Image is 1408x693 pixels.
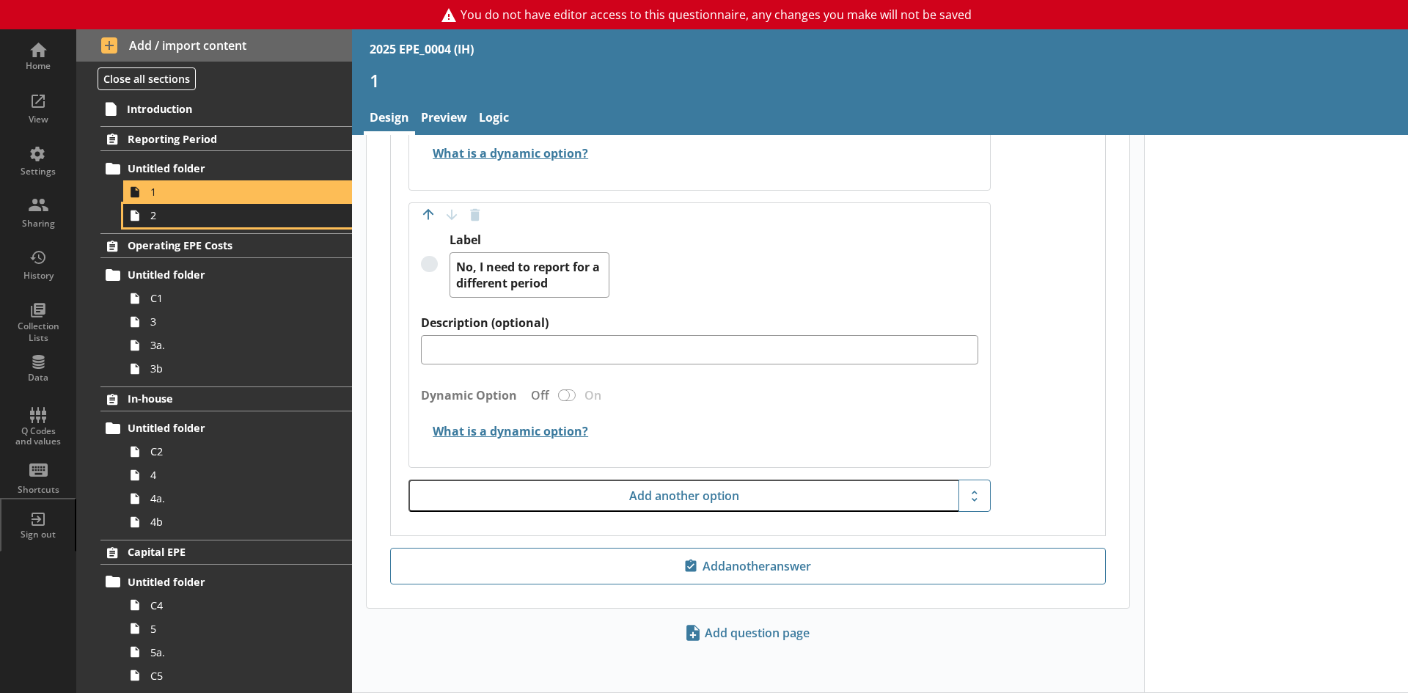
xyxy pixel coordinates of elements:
[100,570,352,593] a: Untitled folder
[150,444,314,458] span: C2
[150,515,314,529] span: 4b
[397,554,1099,578] span: Add another answer
[390,548,1106,584] button: Addanotheranswer
[150,468,314,482] span: 4
[417,203,440,227] button: Move option up
[12,114,64,125] div: View
[76,126,352,227] li: Reporting PeriodUntitled folder12
[123,463,352,487] a: 4
[123,664,352,687] a: C5
[12,484,64,496] div: Shortcuts
[12,218,64,230] div: Sharing
[76,386,352,534] li: In-houseUntitled folderC244a.4b
[128,238,308,252] span: Operating EPE Costs
[415,103,473,135] a: Preview
[12,426,64,447] div: Q Codes and values
[128,268,308,282] span: Untitled folder
[123,640,352,664] a: 5a.
[100,126,352,151] a: Reporting Period
[12,529,64,540] div: Sign out
[150,315,314,329] span: 3
[150,362,314,375] span: 3b
[107,157,352,227] li: Untitled folder12
[123,204,352,227] a: 2
[128,161,308,175] span: Untitled folder
[150,291,314,305] span: C1
[473,103,515,135] a: Logic
[421,418,591,444] button: What is a dynamic option?
[12,270,64,282] div: History
[123,617,352,640] a: 5
[150,669,314,683] span: C5
[123,357,352,381] a: 3b
[12,320,64,343] div: Collection Lists
[100,540,352,565] a: Capital EPE
[100,97,352,120] a: Introduction
[150,208,314,222] span: 2
[421,141,591,166] button: What is a dynamic option?
[681,620,816,645] button: Add question page
[123,440,352,463] a: C2
[100,386,352,411] a: In-house
[123,593,352,617] a: C4
[123,487,352,510] a: 4a.
[150,622,314,636] span: 5
[76,233,352,381] li: Operating EPE CostsUntitled folderC133a.3b
[150,491,314,505] span: 4a.
[370,69,1390,92] h1: 1
[12,372,64,384] div: Data
[123,180,352,204] a: 1
[150,598,314,612] span: C4
[450,252,609,298] textarea: No, I need to report for a different period
[364,103,415,135] a: Design
[123,334,352,357] a: 3a.
[128,421,308,435] span: Untitled folder
[150,338,314,352] span: 3a.
[12,60,64,72] div: Home
[100,233,352,258] a: Operating EPE Costs
[12,166,64,177] div: Settings
[76,29,352,62] button: Add / import content
[150,185,314,199] span: 1
[450,232,609,248] label: Label
[123,310,352,334] a: 3
[128,575,308,589] span: Untitled folder
[408,480,958,512] button: Add another option
[100,157,352,180] a: Untitled folder
[100,417,352,440] a: Untitled folder
[123,287,352,310] a: C1
[421,315,978,331] label: Description (optional)
[127,102,308,116] span: Introduction
[98,67,196,90] button: Close all sections
[123,510,352,534] a: 4b
[100,263,352,287] a: Untitled folder
[370,41,474,57] div: 2025 EPE_0004 (IH)
[128,132,308,146] span: Reporting Period
[107,263,352,381] li: Untitled folderC133a.3b
[101,37,328,54] span: Add / import content
[150,645,314,659] span: 5a.
[107,417,352,534] li: Untitled folderC244a.4b
[128,392,308,406] span: In-house
[681,621,815,645] span: Add question page
[128,545,308,559] span: Capital EPE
